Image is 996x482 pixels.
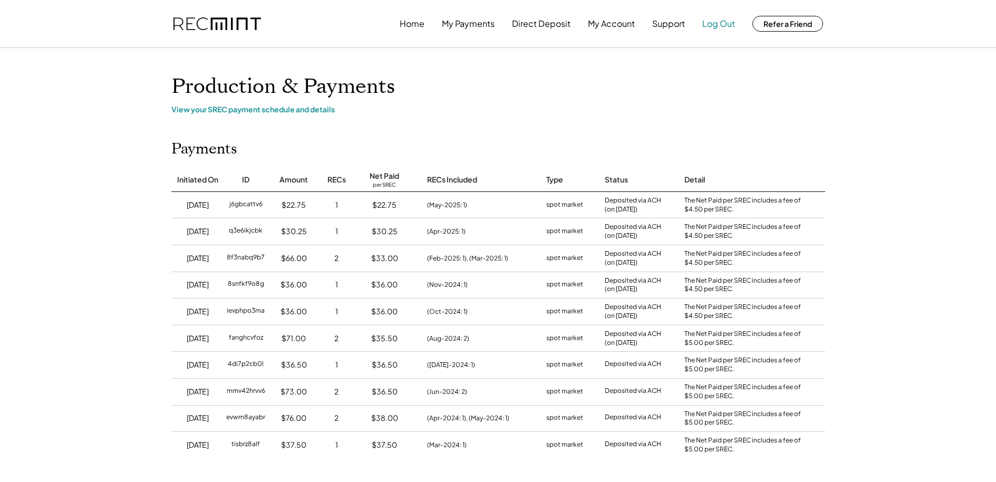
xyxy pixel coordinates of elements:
div: Deposited via ACH [605,360,661,370]
div: 1 [335,226,338,237]
div: j6gbcattv6 [229,200,263,210]
div: $22.75 [372,200,397,210]
div: The Net Paid per SREC includes a fee of $4.50 per SREC. [684,303,806,321]
div: spot market [546,200,583,210]
div: q3e6ikjcbk [229,226,263,237]
div: fanghcvfoz [229,333,263,344]
div: 2 [334,387,339,397]
button: My Account [588,13,635,34]
div: ([DATE]-2024: 1) [427,360,475,370]
h2: Payments [171,140,237,158]
div: The Net Paid per SREC includes a fee of $4.50 per SREC. [684,276,806,294]
div: [DATE] [187,413,209,423]
div: $73.00 [281,387,307,397]
div: Deposited via ACH (on [DATE]) [605,249,661,267]
div: $37.50 [372,440,397,450]
div: [DATE] [187,333,209,344]
div: per SREC [373,181,396,189]
button: Home [400,13,424,34]
div: 2 [334,413,339,423]
div: $36.50 [281,360,307,370]
div: evwm8ayabr [226,413,265,423]
div: RECs Included [427,175,477,185]
div: $38.00 [371,413,398,423]
button: Refer a Friend [752,16,823,32]
div: spot market [546,360,583,370]
div: (Apr-2024: 1), (May-2024: 1) [427,413,509,423]
div: spot market [546,306,583,317]
div: (Nov-2024: 1) [427,280,468,290]
div: Deposited via ACH (on [DATE]) [605,196,661,214]
div: spot market [546,333,583,344]
div: [DATE] [187,279,209,290]
div: Deposited via ACH (on [DATE]) [605,276,661,294]
div: spot market [546,440,583,450]
div: Deposited via ACH [605,387,661,397]
div: Initiated On [177,175,218,185]
div: $76.00 [281,413,306,423]
div: $22.75 [282,200,306,210]
div: (May-2025: 1) [427,200,467,210]
div: $36.50 [372,387,398,397]
div: 2 [334,333,339,344]
div: 1 [335,279,338,290]
div: 1 [335,360,338,370]
div: 8f3nabq9b7 [227,253,265,264]
div: $35.50 [371,333,398,344]
div: $33.00 [371,253,398,264]
div: [DATE] [187,253,209,264]
div: spot market [546,226,583,237]
div: Detail [684,175,705,185]
div: (Oct-2024: 1) [427,307,468,316]
div: (Mar-2024: 1) [427,440,467,450]
div: spot market [546,279,583,290]
div: Deposited via ACH (on [DATE]) [605,303,661,321]
div: 1 [335,200,338,210]
button: My Payments [442,13,495,34]
div: 1 [335,440,338,450]
div: The Net Paid per SREC includes a fee of $5.00 per SREC. [684,356,806,374]
div: $30.25 [372,226,398,237]
div: mmv42hrvv6 [227,387,265,397]
div: (Feb-2025: 1), (Mar-2025: 1) [427,254,508,263]
div: tisbrz8alf [231,440,260,450]
div: (Apr-2025: 1) [427,227,466,236]
div: Deposited via ACH [605,413,661,423]
div: $66.00 [281,253,307,264]
div: Deposited via ACH (on [DATE]) [605,330,661,348]
div: ievphpo3ma [227,306,265,317]
div: 2 [334,253,339,264]
div: (Aug-2024: 2) [427,334,469,343]
div: $36.00 [371,306,398,317]
div: spot market [546,413,583,423]
div: spot market [546,253,583,264]
div: $36.00 [371,279,398,290]
div: Deposited via ACH [605,440,661,450]
div: (Jun-2024: 2) [427,387,467,397]
h1: Production & Payments [171,74,825,99]
div: ID [242,175,249,185]
div: Status [605,175,628,185]
div: [DATE] [187,226,209,237]
div: The Net Paid per SREC includes a fee of $5.00 per SREC. [684,383,806,401]
div: View your SREC payment schedule and details [171,104,825,114]
div: Net Paid [370,171,399,181]
div: 4di7p2cb0l [228,360,264,370]
div: Deposited via ACH (on [DATE]) [605,223,661,240]
div: The Net Paid per SREC includes a fee of $4.50 per SREC. [684,223,806,240]
div: $36.50 [372,360,398,370]
img: recmint-logotype%403x.png [173,17,261,31]
div: spot market [546,387,583,397]
div: [DATE] [187,200,209,210]
div: $36.00 [281,279,307,290]
div: [DATE] [187,440,209,450]
button: Support [652,13,685,34]
button: Log Out [702,13,735,34]
div: The Net Paid per SREC includes a fee of $5.00 per SREC. [684,330,806,348]
div: 1 [335,306,338,317]
div: Amount [279,175,308,185]
button: Direct Deposit [512,13,570,34]
div: The Net Paid per SREC includes a fee of $4.50 per SREC. [684,196,806,214]
div: 8snfkf9o8g [228,279,264,290]
div: $36.00 [281,306,307,317]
